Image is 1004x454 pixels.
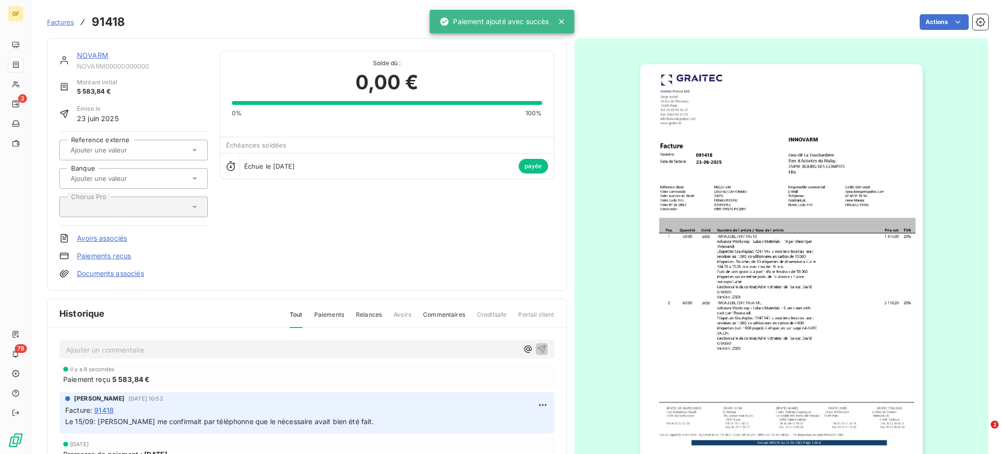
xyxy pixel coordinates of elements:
[8,6,24,22] div: GF
[94,405,114,415] span: 91418
[112,374,150,384] span: 5 583,84 €
[77,233,127,243] a: Avoirs associés
[47,18,74,26] span: Factures
[70,366,115,372] span: il y a 8 secondes
[526,109,542,118] span: 100%
[232,109,242,118] span: 0%
[920,14,969,30] button: Actions
[77,113,119,124] span: 23 juin 2025
[290,310,302,328] span: Tout
[226,141,287,149] span: Échéances soldées
[991,421,999,429] span: 2
[15,344,27,353] span: 78
[92,13,125,31] h3: 91418
[63,374,110,384] span: Paiement reçu
[356,310,382,327] span: Relances
[394,310,411,327] span: Avoirs
[423,310,465,327] span: Commentaires
[477,310,507,327] span: Creditsafe
[519,159,548,174] span: payée
[77,269,144,278] a: Documents associés
[70,441,89,447] span: [DATE]
[518,310,554,327] span: Portail client
[74,394,125,403] span: [PERSON_NAME]
[355,68,419,97] span: 0,00 €
[77,251,131,261] a: Paiements reçus
[128,396,163,402] span: [DATE] 10:52
[439,13,549,30] div: Paiement ajouté avec succès
[77,62,208,70] span: NOVARM00000000000
[971,421,994,444] iframe: Intercom live chat
[59,307,105,320] span: Historique
[77,51,108,59] a: NOVARM
[70,174,168,183] input: Ajouter une valeur
[8,432,24,448] img: Logo LeanPay
[77,87,117,97] span: 5 583,84 €
[77,78,117,87] span: Montant initial
[77,104,119,113] span: Émise le
[47,17,74,27] a: Factures
[70,146,168,154] input: Ajouter une valeur
[65,417,374,426] span: Le 15/09: [PERSON_NAME] me confirmait par téléphonne que le nécessaire avait bien été fait.
[65,405,92,415] span: Facture :
[244,162,295,170] span: Échue le [DATE]
[232,59,542,68] span: Solde dû :
[314,310,344,327] span: Paiements
[18,94,27,103] span: 3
